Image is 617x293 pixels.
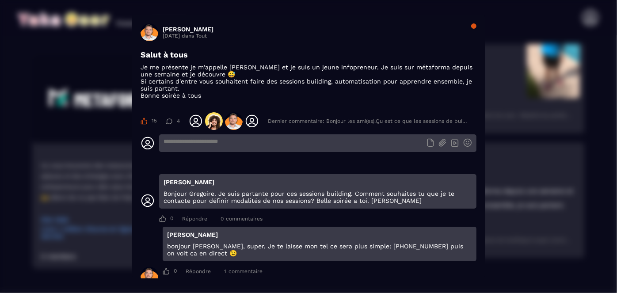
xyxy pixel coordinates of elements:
[167,231,472,238] p: [PERSON_NAME]
[164,179,472,186] p: [PERSON_NAME]
[224,268,226,274] span: 1
[167,243,472,257] p: bonjour [PERSON_NAME], super. Je te laisse mon tel ce sera plus simple: [PHONE_NUMBER] puis on vo...
[226,216,263,222] span: commentaires
[170,215,173,222] span: 0
[141,64,476,99] p: Je me présente je m'appelle [PERSON_NAME] et je suis un jeune infopreneur. Je suis sur métaforma ...
[268,118,468,124] div: Dernier commentaire: Bonjour les ami(es).Qu est ce que les sessions de building et aussi comment ...
[177,118,180,124] span: 4
[164,190,472,204] p: Bonjour Gregoire. Je suis partante pour ces sessions building. Comment souhaites tu que je te con...
[174,268,177,275] span: 0
[152,118,157,125] span: 15
[141,50,476,59] h3: Salut à tous
[221,216,224,222] span: 0
[182,216,207,222] div: Répondre
[229,268,263,274] span: commentaire
[163,33,213,39] p: [DATE] dans Tout
[163,26,213,33] h3: [PERSON_NAME]
[186,268,211,274] div: Répondre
